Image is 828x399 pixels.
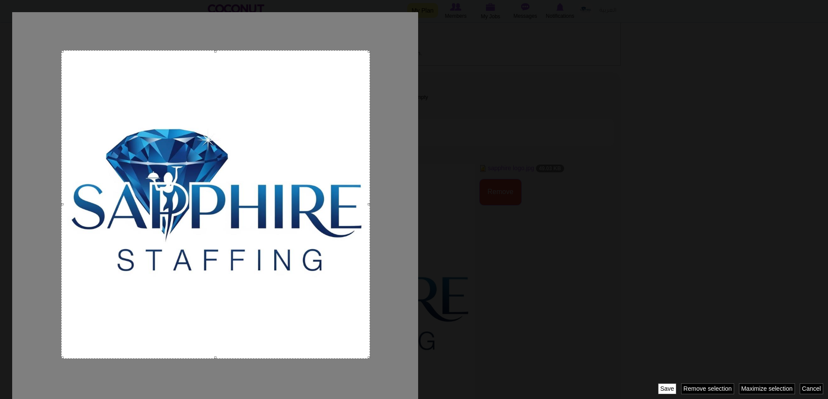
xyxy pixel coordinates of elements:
p: · Represent premium brands by upselling shots to patrons. · Provide exceptional guest experiences... [9,62,403,107]
p: Sapphire Staffing is recruiting professional Shot Girls for prestigious partnerships with Dubai's... [9,23,403,42]
a: Maximize selection [739,383,795,394]
p: Key Responsibilities: [9,47,403,56]
a: Remove selection [681,383,734,394]
a: Save [658,383,676,394]
a: Cancel [800,383,823,394]
p: Dubai's Nightlife & Events [9,9,403,18]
